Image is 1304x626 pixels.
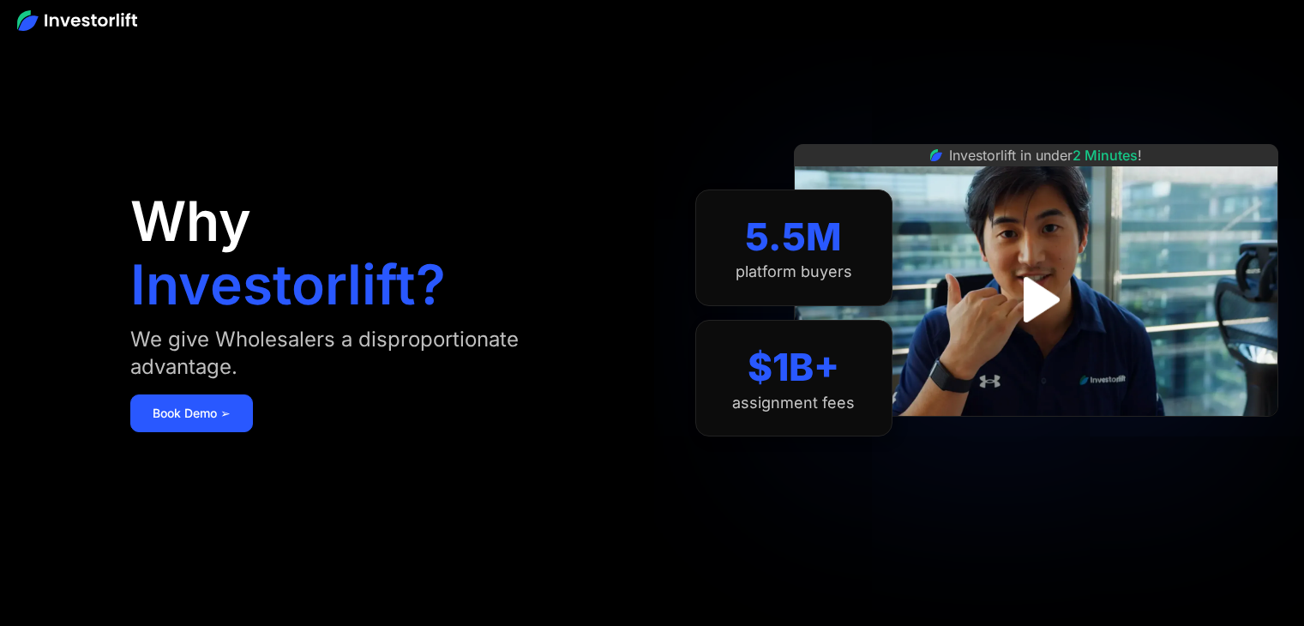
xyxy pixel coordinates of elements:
[130,257,446,312] h1: Investorlift?
[736,262,852,281] div: platform buyers
[1073,147,1138,164] span: 2 Minutes
[130,326,601,381] div: We give Wholesalers a disproportionate advantage.
[907,425,1164,446] iframe: Customer reviews powered by Trustpilot
[745,214,842,260] div: 5.5M
[748,345,839,390] div: $1B+
[130,194,251,249] h1: Why
[130,394,253,432] a: Book Demo ➢
[732,394,855,412] div: assignment fees
[998,262,1074,338] a: open lightbox
[949,145,1142,166] div: Investorlift in under !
